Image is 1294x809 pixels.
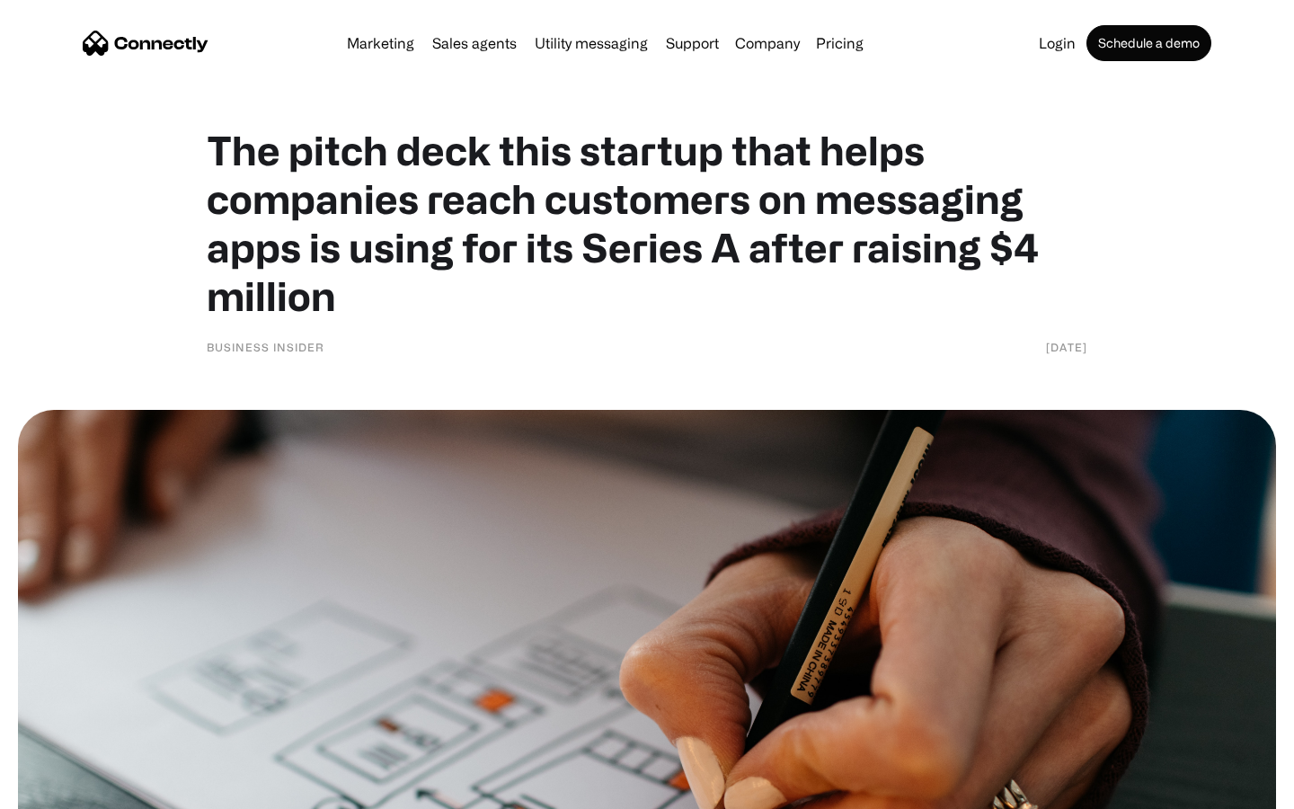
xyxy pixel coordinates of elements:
[659,36,726,50] a: Support
[1046,338,1087,356] div: [DATE]
[425,36,524,50] a: Sales agents
[340,36,421,50] a: Marketing
[207,338,324,356] div: Business Insider
[527,36,655,50] a: Utility messaging
[735,31,800,56] div: Company
[1086,25,1211,61] a: Schedule a demo
[1032,36,1083,50] a: Login
[809,36,871,50] a: Pricing
[207,126,1087,320] h1: The pitch deck this startup that helps companies reach customers on messaging apps is using for i...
